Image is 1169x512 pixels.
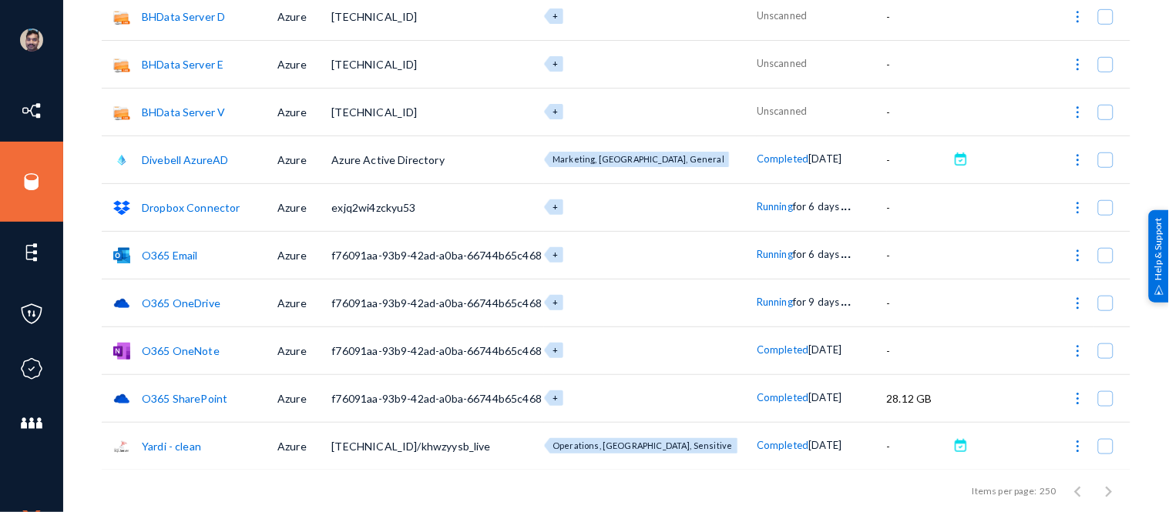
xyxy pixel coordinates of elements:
[553,202,558,212] span: +
[887,136,950,183] td: -
[793,296,840,308] span: for 9 days
[1149,209,1169,302] div: Help & Support
[277,136,331,183] td: Azure
[113,438,130,455] img: sqlserver.png
[757,9,807,22] span: Unscanned
[1070,9,1086,25] img: icon-more.svg
[331,58,417,71] span: [TECHNICAL_ID]
[277,422,331,470] td: Azure
[142,58,223,71] a: BHData Server E
[887,326,950,374] td: -
[845,195,848,213] span: .
[809,343,842,356] span: [DATE]
[553,393,558,403] span: +
[1063,475,1093,506] button: Previous page
[331,10,417,23] span: [TECHNICAL_ID]
[1070,391,1086,407] img: icon-more.svg
[1070,343,1086,359] img: icon-more.svg
[1070,248,1086,263] img: icon-more.svg
[841,195,845,213] span: .
[331,153,445,166] span: Azure Active Directory
[331,392,542,405] span: f76091aa-93b9-42ad-a0ba-66744b65c468
[331,344,542,357] span: f76091aa-93b9-42ad-a0ba-66744b65c468
[1070,105,1086,120] img: icon-more.svg
[809,152,842,165] span: [DATE]
[757,439,808,451] span: Completed
[331,249,542,262] span: f76091aa-93b9-42ad-a0ba-66744b65c468
[142,392,227,405] a: O365 SharePoint
[277,40,331,88] td: Azure
[331,105,417,119] span: [TECHNICAL_ID]
[142,10,225,23] a: BHData Server D
[113,247,130,264] img: o365mail.svg
[848,195,851,213] span: .
[1093,475,1124,506] button: Next page
[113,104,130,121] img: smb.png
[142,344,220,357] a: O365 OneNote
[142,105,225,119] a: BHData Server V
[20,28,43,52] img: ACg8ocK1ZkZ6gbMmCU1AeqPIsBvrTWeY1xNXvgxNjkUXxjcqAiPEIvU=s96-c
[142,153,229,166] a: Divebell AzureAD
[1070,57,1086,72] img: icon-more.svg
[553,440,732,450] span: Operations, [GEOGRAPHIC_DATA], Sensitive
[113,390,130,407] img: onedrive.png
[887,231,950,279] td: -
[972,484,1036,497] div: Items per page:
[553,106,558,116] span: +
[553,59,558,69] span: +
[845,243,848,261] span: .
[553,297,558,307] span: +
[142,201,240,214] a: Dropbox Connector
[793,248,840,260] span: for 6 days
[142,440,201,453] a: Yardi - clean
[887,88,950,136] td: -
[757,152,808,165] span: Completed
[809,391,842,403] span: [DATE]
[113,343,130,360] img: onenote.png
[142,249,198,262] a: O365 Email
[809,439,842,451] span: [DATE]
[20,170,43,193] img: icon-sources.svg
[841,243,845,261] span: .
[20,412,43,435] img: icon-members.svg
[841,290,845,309] span: .
[1070,152,1086,168] img: icon-more.svg
[887,422,950,470] td: -
[887,374,950,422] td: 28.12 GB
[142,296,220,310] a: O365 OneDrive
[848,290,851,309] span: .
[553,154,724,164] span: Marketing, [GEOGRAPHIC_DATA], General
[1070,296,1086,311] img: icon-more.svg
[887,279,950,326] td: -
[887,183,950,231] td: -
[757,248,793,260] span: Running
[331,296,542,310] span: f76091aa-93b9-42ad-a0ba-66744b65c468
[553,249,558,259] span: +
[277,88,331,136] td: Azure
[20,241,43,264] img: icon-elements.svg
[1154,285,1164,295] img: help_support.svg
[277,326,331,374] td: Azure
[277,183,331,231] td: Azure
[277,279,331,326] td: Azure
[20,357,43,380] img: icon-compliance.svg
[277,374,331,422] td: Azure
[113,199,130,216] img: dropbox.svg
[793,200,840,212] span: for 6 days
[20,303,43,326] img: icon-policies.svg
[848,243,851,261] span: .
[277,231,331,279] td: Azure
[553,345,558,355] span: +
[113,56,130,73] img: smb.png
[1040,484,1056,497] div: 250
[1070,439,1086,454] img: icon-more.svg
[845,290,848,309] span: .
[113,152,130,169] img: azuread.png
[757,391,808,403] span: Completed
[757,200,793,212] span: Running
[553,11,558,21] span: +
[331,440,490,453] span: [TECHNICAL_ID]/khwzyysb_live
[113,295,130,312] img: onedrive.png
[757,296,793,308] span: Running
[1070,200,1086,216] img: icon-more.svg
